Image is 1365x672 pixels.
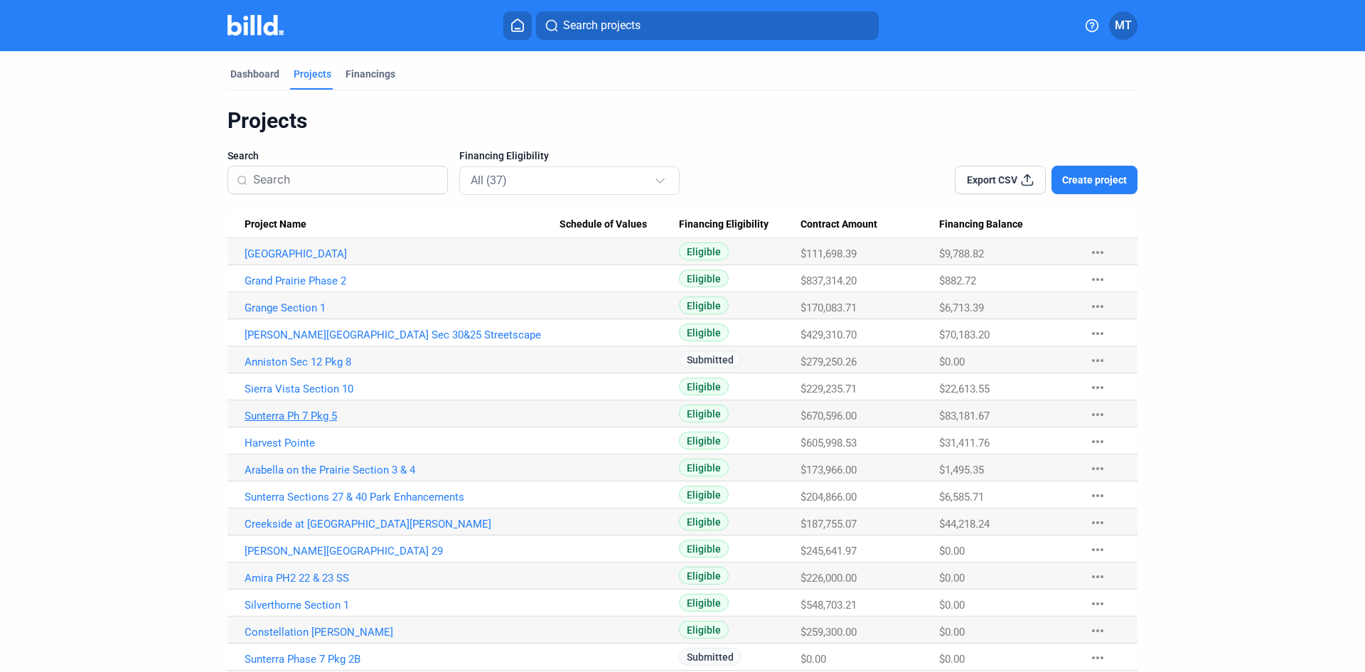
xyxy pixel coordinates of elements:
span: $22,613.55 [939,383,990,395]
span: Contract Amount [801,218,877,231]
span: $0.00 [939,356,965,368]
a: Silverthorne Section 1 [245,599,560,612]
mat-select-trigger: All (37) [471,174,507,187]
span: Eligible [679,297,729,314]
span: $0.00 [939,653,965,666]
span: $0.00 [801,653,826,666]
span: $0.00 [939,626,965,639]
span: $226,000.00 [801,572,857,585]
span: $0.00 [939,599,965,612]
span: Submitted [679,351,742,368]
div: Schedule of Values [560,218,680,231]
span: $882.72 [939,274,976,287]
span: $245,641.97 [801,545,857,558]
a: Sierra Vista Section 10 [245,383,560,395]
span: Schedule of Values [560,218,647,231]
span: $6,585.71 [939,491,984,503]
div: Projects [294,67,331,81]
span: $670,596.00 [801,410,857,422]
a: Harvest Pointe [245,437,560,449]
span: Eligible [679,459,729,476]
a: Sunterra Ph 7 Pkg 5 [245,410,560,422]
span: $187,755.07 [801,518,857,530]
mat-icon: more_horiz [1089,406,1106,423]
a: Anniston Sec 12 Pkg 8 [245,356,560,368]
span: $83,181.67 [939,410,990,422]
mat-icon: more_horiz [1089,487,1106,504]
a: Constellation [PERSON_NAME] [245,626,560,639]
span: $259,300.00 [801,626,857,639]
div: Financing Eligibility [679,218,800,231]
div: Financing Balance [939,218,1075,231]
span: $548,703.21 [801,599,857,612]
span: Eligible [679,270,729,287]
span: $70,183.20 [939,329,990,341]
a: Grand Prairie Phase 2 [245,274,560,287]
mat-icon: more_horiz [1089,622,1106,639]
a: [PERSON_NAME][GEOGRAPHIC_DATA] Sec 30&25 Streetscape [245,329,560,341]
span: $111,698.39 [801,247,857,260]
span: $44,218.24 [939,518,990,530]
span: Eligible [679,432,729,449]
span: $0.00 [939,545,965,558]
span: Eligible [679,378,729,395]
a: Sunterra Sections 27 & 40 Park Enhancements [245,491,560,503]
span: Create project [1062,173,1127,187]
span: Eligible [679,242,729,260]
div: Financings [346,67,395,81]
div: Contract Amount [801,218,939,231]
mat-icon: more_horiz [1089,541,1106,558]
span: $170,083.71 [801,302,857,314]
mat-icon: more_horiz [1089,379,1106,396]
a: Arabella on the Prairie Section 3 & 4 [245,464,560,476]
span: Eligible [679,621,729,639]
span: Financing Balance [939,218,1023,231]
span: Eligible [679,486,729,503]
span: Search [227,149,259,163]
button: Search projects [536,11,879,40]
a: Sunterra Phase 7 Pkg 2B [245,653,560,666]
div: Project Name [245,218,560,231]
span: Project Name [245,218,306,231]
mat-icon: more_horiz [1089,271,1106,288]
span: $204,866.00 [801,491,857,503]
a: [PERSON_NAME][GEOGRAPHIC_DATA] 29 [245,545,560,558]
span: Search projects [563,17,641,34]
div: Dashboard [230,67,279,81]
span: Eligible [679,324,729,341]
a: Amira PH2 22 & 23 SS [245,572,560,585]
span: $6,713.39 [939,302,984,314]
span: $279,250.26 [801,356,857,368]
span: $429,310.70 [801,329,857,341]
span: $9,788.82 [939,247,984,260]
span: Financing Eligibility [459,149,549,163]
span: $31,411.76 [939,437,990,449]
mat-icon: more_horiz [1089,352,1106,369]
span: Eligible [679,594,729,612]
mat-icon: more_horiz [1089,568,1106,585]
a: Grange Section 1 [245,302,560,314]
mat-icon: more_horiz [1089,433,1106,450]
input: Search [253,165,439,195]
button: MT [1109,11,1137,40]
mat-icon: more_horiz [1089,298,1106,315]
span: Eligible [679,513,729,530]
a: [GEOGRAPHIC_DATA] [245,247,560,260]
span: Export CSV [967,173,1017,187]
span: $605,998.53 [801,437,857,449]
mat-icon: more_horiz [1089,649,1106,666]
span: Eligible [679,567,729,585]
mat-icon: more_horiz [1089,325,1106,342]
span: MT [1115,17,1132,34]
div: Projects [227,107,1137,134]
a: Creekside at [GEOGRAPHIC_DATA][PERSON_NAME] [245,518,560,530]
span: $837,314.20 [801,274,857,287]
mat-icon: more_horiz [1089,514,1106,531]
button: Export CSV [955,166,1046,194]
span: Financing Eligibility [679,218,769,231]
span: Submitted [679,648,742,666]
mat-icon: more_horiz [1089,595,1106,612]
button: Create project [1051,166,1137,194]
mat-icon: more_horiz [1089,460,1106,477]
span: $1,495.35 [939,464,984,476]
